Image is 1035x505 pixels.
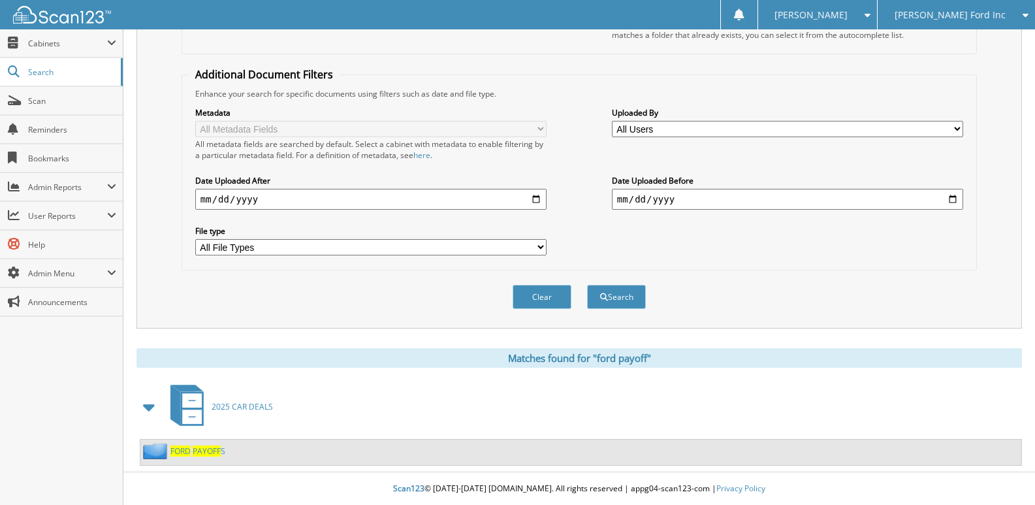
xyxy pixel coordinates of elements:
[28,297,116,308] span: Announcements
[13,6,111,24] img: scan123-logo-white.svg
[28,268,107,279] span: Admin Menu
[123,473,1035,505] div: © [DATE]-[DATE] [DOMAIN_NAME]. All rights reserved | appg04-scan123-com |
[195,189,547,210] input: start
[193,446,221,457] span: PAYOFF
[143,443,170,459] img: folder2.png
[28,38,107,49] span: Cabinets
[716,483,765,494] a: Privacy Policy
[195,175,547,186] label: Date Uploaded After
[28,182,107,193] span: Admin Reports
[136,348,1022,368] div: Matches found for "ford payoff"
[612,175,963,186] label: Date Uploaded Before
[28,124,116,135] span: Reminders
[612,189,963,210] input: end
[163,381,273,432] a: 2025 CAR DEALS
[189,88,970,99] div: Enhance your search for specific documents using filters such as date and file type.
[612,107,963,118] label: Uploaded By
[28,67,114,78] span: Search
[170,446,191,457] span: FORD
[774,11,848,19] span: [PERSON_NAME]
[28,95,116,106] span: Scan
[895,11,1006,19] span: [PERSON_NAME] Ford Inc
[612,18,963,41] div: Select a cabinet and begin typing the name of the folder you want to search in. If the name match...
[189,67,340,82] legend: Additional Document Filters
[413,150,430,161] a: here
[195,107,547,118] label: Metadata
[195,225,547,236] label: File type
[513,285,571,309] button: Clear
[212,401,273,412] span: 2025 CAR DEALS
[970,442,1035,505] iframe: Chat Widget
[28,210,107,221] span: User Reports
[393,483,424,494] span: Scan123
[587,285,646,309] button: Search
[170,446,225,457] a: FORD PAYOFFS
[195,138,547,161] div: All metadata fields are searched by default. Select a cabinet with metadata to enable filtering b...
[28,153,116,164] span: Bookmarks
[28,239,116,250] span: Help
